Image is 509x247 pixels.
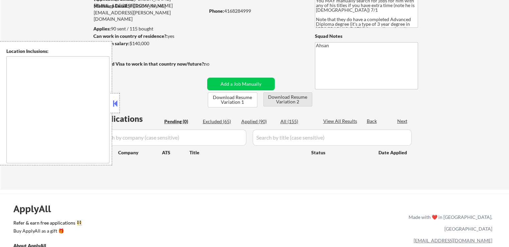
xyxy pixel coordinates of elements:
[263,92,312,106] button: Download Resume Variation 2
[13,221,269,228] a: Refer & earn free applications 👯‍♀️
[207,78,275,90] button: Add a Job Manually
[189,149,305,156] div: Title
[93,33,168,39] strong: Can work in country of residence?:
[94,3,129,9] strong: Mailslurp Email:
[13,203,59,215] div: ApplyAll
[203,118,236,125] div: Excluded (65)
[209,8,304,14] div: 4168284999
[13,228,80,236] a: Buy ApplyAll as a gift 🎁
[378,149,408,156] div: Date Applied
[208,92,257,107] button: Download Resume Variation 1
[93,40,130,46] strong: Minimum salary:
[323,118,359,125] div: View All Results
[162,149,189,156] div: ATS
[311,146,369,158] div: Status
[414,238,492,243] a: [EMAIL_ADDRESS][DOMAIN_NAME]
[118,149,162,156] div: Company
[93,25,205,32] div: 90 sent / 115 bought
[209,8,224,14] strong: Phone:
[241,118,275,125] div: Applied (90)
[164,118,198,125] div: Pending (0)
[406,211,492,235] div: Made with ❤️ in [GEOGRAPHIC_DATA], [GEOGRAPHIC_DATA]
[280,118,314,125] div: All (155)
[367,118,377,125] div: Back
[13,229,80,233] div: Buy ApplyAll as a gift 🎁
[315,33,418,39] div: Squad Notes
[93,40,205,47] div: $140,000
[96,115,162,123] div: Applications
[204,61,223,67] div: no
[253,130,412,146] input: Search by title (case sensitive)
[94,61,205,67] strong: Will need Visa to work in that country now/future?:
[93,33,203,39] div: yes
[94,3,205,22] div: [PERSON_NAME][EMAIL_ADDRESS][PERSON_NAME][DOMAIN_NAME]
[93,26,111,31] strong: Applies:
[397,118,408,125] div: Next
[6,48,109,55] div: Location Inclusions:
[96,130,246,146] input: Search by company (case sensitive)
